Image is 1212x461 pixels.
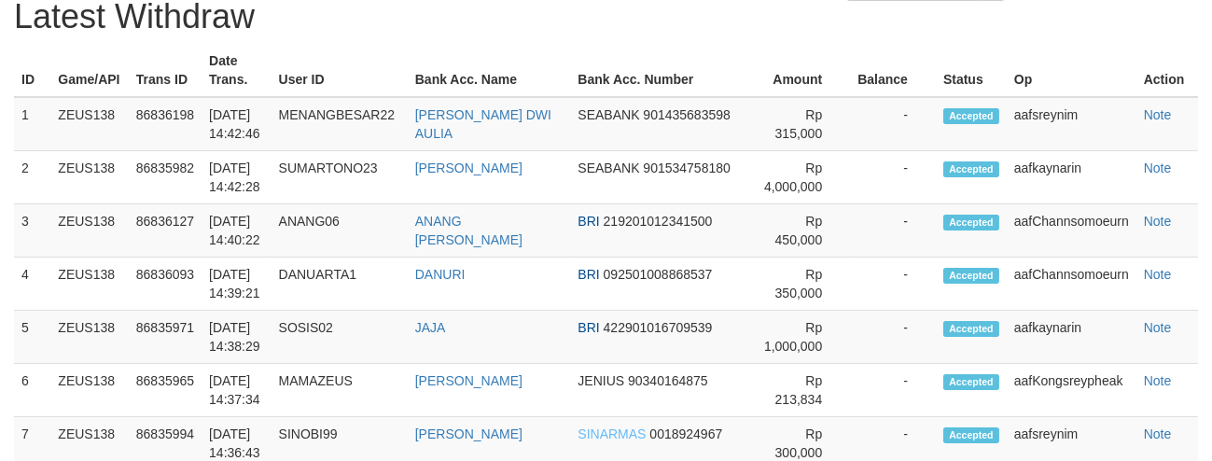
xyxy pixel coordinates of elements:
td: [DATE] 14:39:21 [202,258,271,311]
td: 86835965 [129,364,202,417]
td: ZEUS138 [50,204,128,258]
td: MENANGBESAR22 [272,97,408,151]
th: Bank Acc. Number [570,44,749,97]
td: 2 [14,151,50,204]
td: - [850,97,936,151]
th: Balance [850,44,936,97]
th: Op [1007,44,1136,97]
td: ZEUS138 [50,311,128,364]
a: DANURI [415,267,466,282]
td: aafsreynim [1007,97,1136,151]
td: - [850,258,936,311]
a: Note [1144,373,1172,388]
th: Status [936,44,1007,97]
a: Note [1144,214,1172,229]
span: 90340164875 [628,373,708,388]
td: - [850,151,936,204]
td: [DATE] 14:42:28 [202,151,271,204]
td: 5 [14,311,50,364]
th: ID [14,44,50,97]
span: SINARMAS [578,426,646,441]
td: 86836198 [129,97,202,151]
a: Note [1144,267,1172,282]
td: 86835971 [129,311,202,364]
td: DANUARTA1 [272,258,408,311]
td: Rp 350,000 [749,258,850,311]
td: - [850,364,936,417]
td: aafkaynarin [1007,311,1136,364]
th: Bank Acc. Name [408,44,571,97]
span: Accepted [943,268,999,284]
span: Accepted [943,321,999,337]
td: MAMAZEUS [272,364,408,417]
td: aafKongsreypheak [1007,364,1136,417]
td: aafChannsomoeurn [1007,204,1136,258]
td: aafChannsomoeurn [1007,258,1136,311]
td: ZEUS138 [50,97,128,151]
td: Rp 315,000 [749,97,850,151]
th: User ID [272,44,408,97]
span: JENIUS [578,373,624,388]
span: Accepted [943,161,999,177]
td: SOSIS02 [272,311,408,364]
span: 219201012341500 [604,214,713,229]
a: [PERSON_NAME] [415,426,522,441]
td: 3 [14,204,50,258]
td: Rp 213,834 [749,364,850,417]
span: 092501008868537 [604,267,713,282]
td: [DATE] 14:40:22 [202,204,271,258]
td: Rp 1,000,000 [749,311,850,364]
a: ANANG [PERSON_NAME] [415,214,522,247]
a: [PERSON_NAME] [415,373,522,388]
td: [DATE] 14:42:46 [202,97,271,151]
a: Note [1144,107,1172,122]
a: Note [1144,320,1172,335]
a: Note [1144,161,1172,175]
span: 901534758180 [643,161,730,175]
td: aafkaynarin [1007,151,1136,204]
td: ZEUS138 [50,364,128,417]
a: [PERSON_NAME] [415,161,522,175]
span: Accepted [943,215,999,230]
span: BRI [578,320,599,335]
th: Action [1136,44,1198,97]
span: Accepted [943,427,999,443]
a: [PERSON_NAME] DWI AULIA [415,107,551,141]
td: Rp 450,000 [749,204,850,258]
th: Amount [749,44,850,97]
td: 1 [14,97,50,151]
td: 86835982 [129,151,202,204]
a: Note [1144,426,1172,441]
td: - [850,204,936,258]
span: Accepted [943,374,999,390]
span: Accepted [943,108,999,124]
td: 6 [14,364,50,417]
span: 422901016709539 [604,320,713,335]
th: Trans ID [129,44,202,97]
td: 4 [14,258,50,311]
td: 86836093 [129,258,202,311]
span: BRI [578,214,599,229]
td: SUMARTONO23 [272,151,408,204]
th: Game/API [50,44,128,97]
td: ANANG06 [272,204,408,258]
span: SEABANK [578,161,639,175]
td: - [850,311,936,364]
span: 0018924967 [649,426,722,441]
td: [DATE] 14:37:34 [202,364,271,417]
td: ZEUS138 [50,258,128,311]
td: 86836127 [129,204,202,258]
span: SEABANK [578,107,639,122]
td: Rp 4,000,000 [749,151,850,204]
th: Date Trans. [202,44,271,97]
td: ZEUS138 [50,151,128,204]
td: [DATE] 14:38:29 [202,311,271,364]
span: 901435683598 [643,107,730,122]
span: BRI [578,267,599,282]
a: JAJA [415,320,446,335]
